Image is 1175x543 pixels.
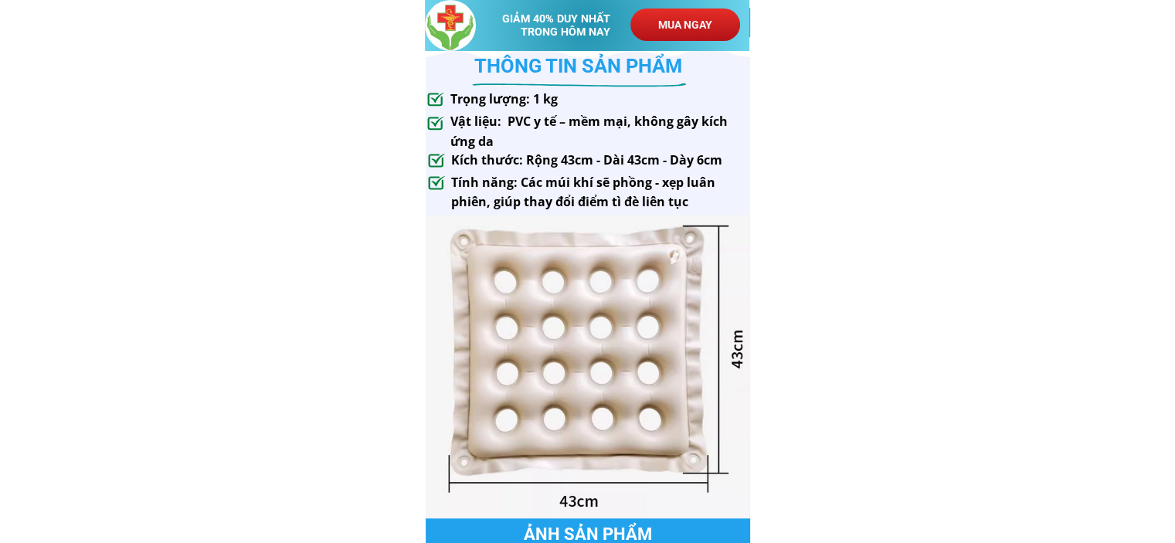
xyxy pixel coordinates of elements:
[630,8,740,41] p: MUA NGAY
[450,112,824,151] h3: Vật liệu: PVC y tế – mềm mại, không gây kích ứng da
[450,90,570,110] h3: Trọng lượng: 1 kg
[450,151,749,171] h3: Kích thước: Rộng 43cm - Dài 43cm - Dày 6cm
[502,12,625,39] h3: GIẢM 40% DUY NHẤT TRONG HÔM NAY
[450,173,749,212] h3: Tính năng: Các múi khí sẽ phồng - xẹp luân phiên, giúp thay đổi điểm tì đè liên tục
